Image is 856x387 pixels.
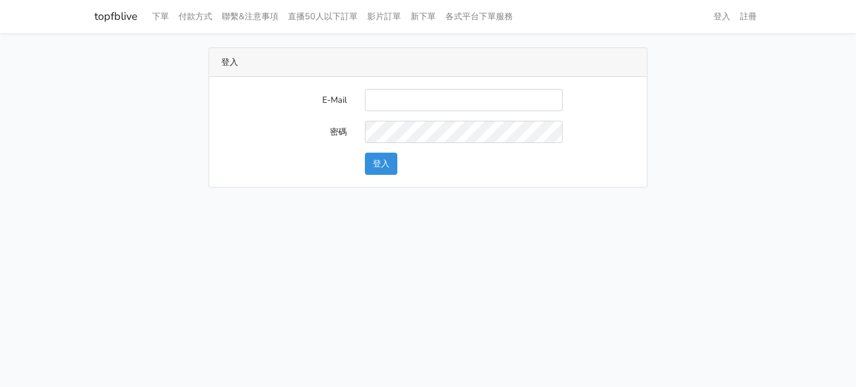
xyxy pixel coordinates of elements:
[735,5,762,28] a: 註冊
[212,89,356,111] label: E-Mail
[283,5,362,28] a: 直播50人以下訂單
[147,5,174,28] a: 下單
[174,5,217,28] a: 付款方式
[441,5,518,28] a: 各式平台下單服務
[406,5,441,28] a: 新下單
[209,48,647,77] div: 登入
[362,5,406,28] a: 影片訂單
[709,5,735,28] a: 登入
[94,5,138,28] a: topfblive
[217,5,283,28] a: 聯繫&注意事項
[212,121,356,143] label: 密碼
[365,153,397,175] button: 登入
